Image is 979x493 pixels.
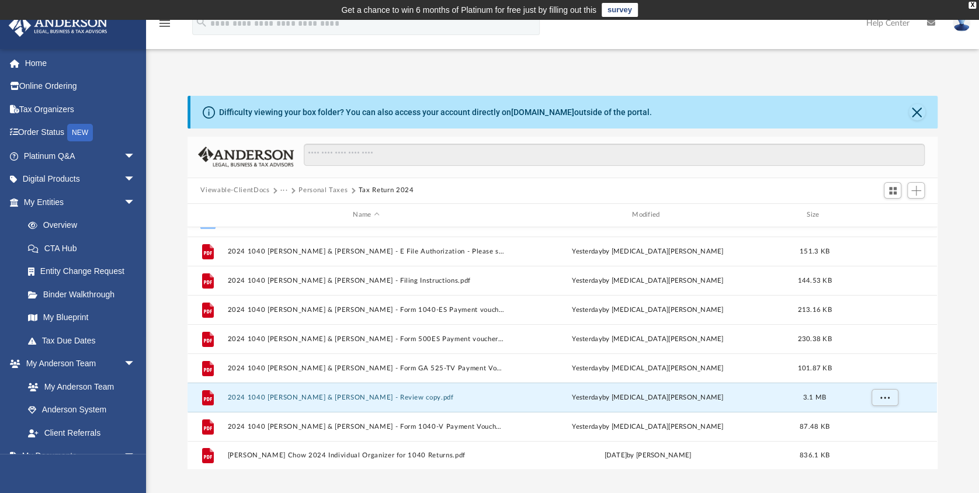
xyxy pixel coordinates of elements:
div: grid [188,227,937,470]
div: by [MEDICAL_DATA][PERSON_NAME] [509,246,786,256]
a: Anderson System [16,398,147,422]
button: Switch to Grid View [884,182,901,199]
a: survey [602,3,638,17]
button: More options [872,388,898,406]
a: Client Referrals [16,421,147,445]
img: User Pic [953,15,970,32]
button: [PERSON_NAME] Chow 2024 Individual Organizer for 1040 Returns.pdf [228,452,505,459]
span: 230.38 KB [798,335,832,342]
i: search [195,16,208,29]
a: [DOMAIN_NAME] [511,107,574,117]
button: 2024 1040 [PERSON_NAME] & [PERSON_NAME] - Form 500ES Payment voucher.pdf [228,335,505,342]
span: 213.16 KB [798,306,832,313]
button: 2024 1040 [PERSON_NAME] & [PERSON_NAME] - Review copy.pdf [228,393,505,401]
div: by [MEDICAL_DATA][PERSON_NAME] [509,392,786,402]
a: Overview [16,214,153,237]
div: by [MEDICAL_DATA][PERSON_NAME] [509,275,786,286]
span: arrow_drop_down [124,190,147,214]
a: Home [8,51,153,75]
button: Tax Return 2024 [359,185,414,196]
button: 2024 1040 [PERSON_NAME] & [PERSON_NAME] - Form 1040-V Payment Voucher.pdf [228,422,505,430]
div: NEW [67,124,93,141]
span: 836.1 KB [800,452,829,459]
a: Digital Productsarrow_drop_down [8,168,153,191]
button: 2024 1040 [PERSON_NAME] & [PERSON_NAME] - Form GA 525-TV Payment Voucher.pdf [228,364,505,372]
div: by [MEDICAL_DATA][PERSON_NAME] [509,421,786,432]
span: yesterday [572,423,602,429]
a: Tax Organizers [8,98,153,121]
span: yesterday [572,335,602,342]
button: Add [907,182,925,199]
span: arrow_drop_down [124,144,147,168]
div: close [968,2,976,9]
span: yesterday [572,277,602,283]
a: My Blueprint [16,306,147,329]
a: My Anderson Teamarrow_drop_down [8,352,147,376]
a: Tax Due Dates [16,329,153,352]
div: [DATE] by [PERSON_NAME] [509,450,786,461]
i: menu [158,16,172,30]
span: 101.87 KB [798,364,832,371]
a: My Entitiesarrow_drop_down [8,190,153,214]
a: My Documentsarrow_drop_down [8,445,147,468]
a: Binder Walkthrough [16,283,153,306]
button: ··· [280,185,288,196]
input: Search files and folders [304,144,925,166]
button: Viewable-ClientDocs [200,185,269,196]
button: Close [909,104,925,120]
a: Entity Change Request [16,260,153,283]
a: CTA Hub [16,237,153,260]
div: by [MEDICAL_DATA][PERSON_NAME] [509,304,786,315]
span: yesterday [572,394,602,400]
span: arrow_drop_down [124,352,147,376]
span: yesterday [572,364,602,371]
span: 151.3 KB [800,248,829,254]
a: Platinum Q&Aarrow_drop_down [8,144,153,168]
button: 2024 1040 [PERSON_NAME] & [PERSON_NAME] - E File Authorization - Please sign.pdf [228,247,505,255]
img: Anderson Advisors Platinum Portal [5,14,111,37]
div: Difficulty viewing your box folder? You can also access your account directly on outside of the p... [219,106,651,119]
div: [DATE] by [PERSON_NAME] [509,217,786,227]
div: Get a chance to win 6 months of Platinum for free just by filling out this [341,3,596,17]
span: arrow_drop_down [124,445,147,468]
span: 3.1 MB [803,394,827,400]
a: Order StatusNEW [8,121,153,145]
button: Personal Taxes [298,185,348,196]
span: 87.48 KB [800,423,829,429]
div: by [MEDICAL_DATA][PERSON_NAME] [509,363,786,373]
a: Online Ordering [8,75,153,98]
div: by [MEDICAL_DATA][PERSON_NAME] [509,334,786,344]
div: Name [227,210,504,220]
button: 2024 1040 [PERSON_NAME] & [PERSON_NAME] - Form 1040-ES Payment voucher.pdf [228,305,505,313]
div: id [843,210,925,220]
span: 144.53 KB [798,277,832,283]
span: yesterday [572,248,602,254]
a: menu [158,22,172,30]
div: id [193,210,222,220]
div: Modified [509,210,786,220]
a: My Anderson Team [16,375,141,398]
button: 2024 1040 [PERSON_NAME] & [PERSON_NAME] - Filing Instructions.pdf [228,276,505,284]
div: Size [791,210,838,220]
span: yesterday [572,306,602,313]
span: arrow_drop_down [124,168,147,192]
